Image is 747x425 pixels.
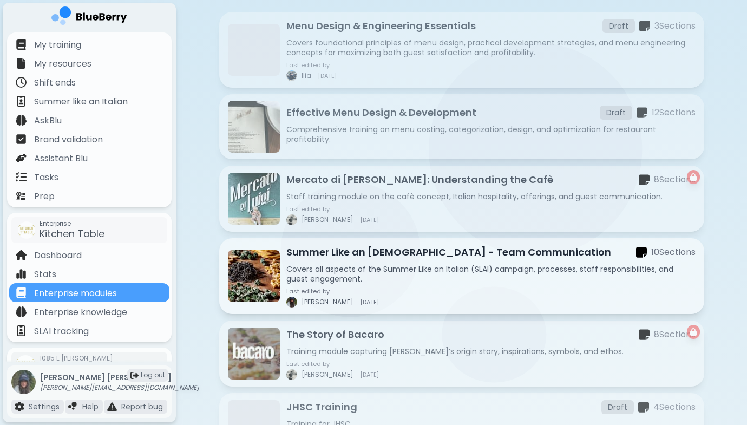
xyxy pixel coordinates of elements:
[16,355,35,375] img: company thumbnail
[15,402,24,411] img: file icon
[34,114,62,127] p: AskBlu
[228,173,280,225] img: Mercato di Luigi: Understanding the Cafè
[16,134,27,145] img: file icon
[34,171,58,184] p: Tasks
[653,401,696,414] p: 4 Section s
[286,172,553,187] p: Mercato di [PERSON_NAME]: Understanding the Cafè
[286,192,696,201] p: Staff training module on the cafè concept, Italian hospitality, offerings, and guest communication.
[16,58,27,69] img: file icon
[16,250,27,260] img: file icon
[302,370,353,379] span: [PERSON_NAME]
[302,298,353,306] span: [PERSON_NAME]
[219,12,704,88] a: Menu Design & Engineering EssentialsDraftsections icon3SectionsCovers foundational principles of ...
[690,328,697,336] img: locked module
[34,152,88,165] p: Assistant Blu
[654,19,696,32] p: 3 Section s
[219,94,704,159] a: Effective Menu Design & DevelopmentEffective Menu Design & DevelopmentDraftsections icon12Section...
[654,328,696,341] p: 8 Section s
[360,371,379,378] span: [DATE]
[141,371,165,380] span: Log out
[34,287,117,300] p: Enterprise modules
[34,306,127,319] p: Enterprise knowledge
[16,325,27,336] img: file icon
[302,71,311,80] span: Ilia
[639,329,650,341] img: sections icon
[228,250,280,302] img: Summer Like an Italian - Team Communication
[286,105,476,120] p: Effective Menu Design & Development
[40,227,104,240] span: Kitchen Table
[29,402,60,411] p: Settings
[16,306,27,317] img: file icon
[637,107,647,119] img: sections icon
[286,369,297,380] img: profile image
[652,106,696,119] p: 12 Section s
[34,325,89,338] p: SLAI tracking
[82,402,99,411] p: Help
[286,245,611,260] p: Summer Like an [DEMOGRAPHIC_DATA] - Team Communication
[639,20,650,32] img: sections icon
[360,217,379,223] span: [DATE]
[219,321,704,387] a: locked moduleThe Story of BacaroThe Story of Bacarosections icon8SectionsTraining module capturin...
[18,221,35,239] img: company thumbnail
[219,166,704,232] a: locked moduleMercato di Luigi: Understanding the CafèMercato di [PERSON_NAME]: Understanding the ...
[34,249,82,262] p: Dashboard
[34,57,91,70] p: My resources
[16,287,27,298] img: file icon
[40,354,113,363] span: 1085 E [PERSON_NAME]
[600,106,632,120] div: Draft
[34,133,103,146] p: Brand validation
[690,173,697,181] img: locked module
[360,299,379,305] span: [DATE]
[51,6,127,29] img: company logo
[286,400,357,415] p: JHSC Training
[286,125,696,144] p: Comprehensive training on menu costing, categorization, design, and optimization for restaurant p...
[638,401,649,414] img: sections icon
[16,96,27,107] img: file icon
[286,297,297,308] img: profile image
[286,288,379,295] p: Last edited by
[68,402,78,411] img: file icon
[286,264,696,284] p: Covers all aspects of the Summer Like an Italian (SLAI) campaign, processes, staff responsibiliti...
[286,206,379,212] p: Last edited by
[34,190,55,203] p: Prep
[286,361,379,367] p: Last edited by
[40,219,104,228] span: Enterprise
[40,372,199,382] p: [PERSON_NAME] [PERSON_NAME]
[219,238,704,314] a: Summer Like an Italian - Team CommunicationSummer Like an [DEMOGRAPHIC_DATA] - Team Communication...
[130,371,139,380] img: logout
[121,402,163,411] p: Report bug
[16,172,27,182] img: file icon
[286,346,696,356] p: Training module capturing [PERSON_NAME]’s origin story, inspirations, symbols, and ethos.
[286,38,696,57] p: Covers foundational principles of menu design, practical development strategies, and menu enginee...
[651,246,696,259] p: 10 Section s
[286,70,297,81] img: profile image
[16,39,27,50] img: file icon
[302,215,353,224] span: [PERSON_NAME]
[286,327,384,342] p: The Story of Bacaro
[16,191,27,201] img: file icon
[318,73,337,79] span: [DATE]
[11,370,36,404] img: profile photo
[34,38,81,51] p: My training
[654,173,696,186] p: 8 Section s
[286,214,297,225] img: profile image
[107,402,117,411] img: file icon
[286,18,476,34] p: Menu Design & Engineering Essentials
[636,246,647,259] img: sections icon
[16,115,27,126] img: file icon
[40,383,199,392] p: [PERSON_NAME][EMAIL_ADDRESS][DOMAIN_NAME]
[602,19,635,33] div: Draft
[16,77,27,88] img: file icon
[16,153,27,164] img: file icon
[228,328,280,380] img: The Story of Bacaro
[601,400,634,414] div: Draft
[16,269,27,279] img: file icon
[639,174,650,186] img: sections icon
[34,95,128,108] p: Summer like an Italian
[228,101,280,153] img: Effective Menu Design & Development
